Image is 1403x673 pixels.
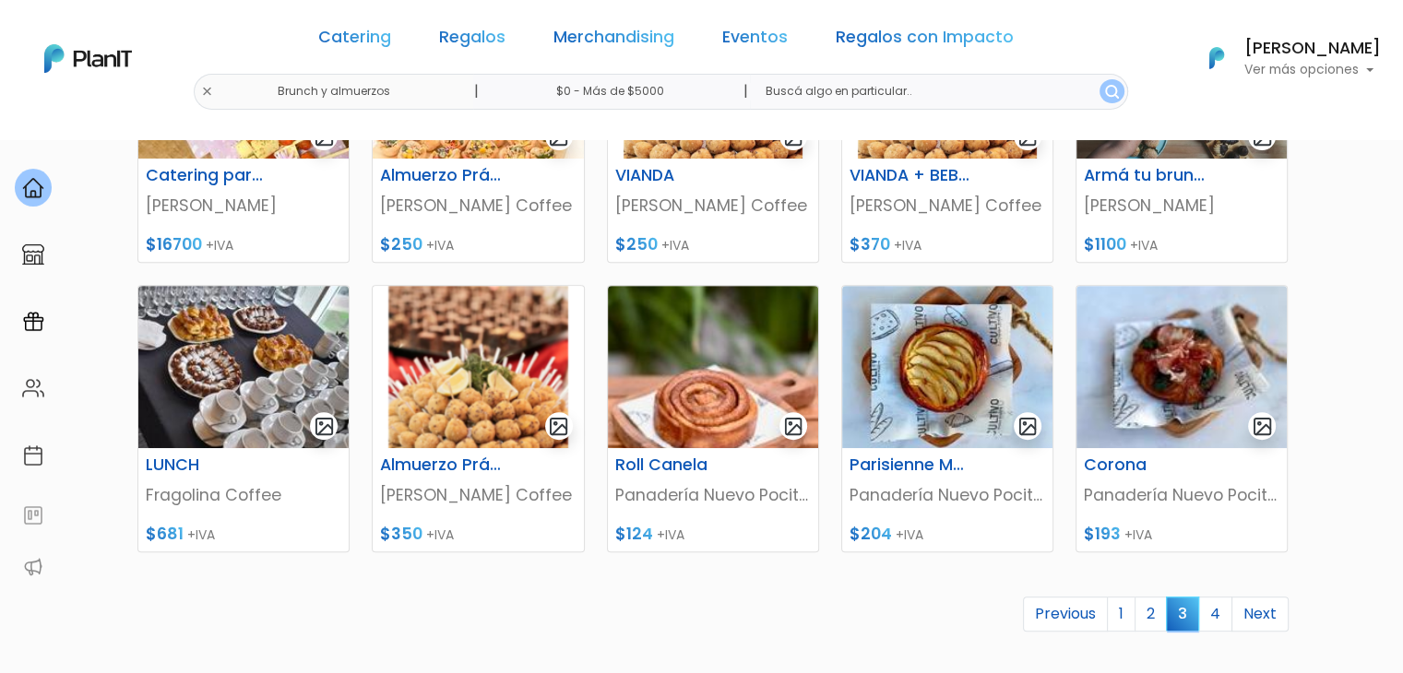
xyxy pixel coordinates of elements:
img: thumb_WhatsApp_Image_2025-07-17_at_17.30.21__1_.jpeg [608,286,818,448]
p: | [743,80,747,102]
p: Panadería Nuevo Pocitos [615,483,811,507]
p: Ver más opciones [1244,64,1381,77]
img: search_button-432b6d5273f82d61273b3651a40e1bd1b912527efae98b1b7a1b2c0702e16a8d.svg [1105,85,1119,99]
a: Merchandising [553,30,674,52]
p: [PERSON_NAME] Coffee [615,194,811,218]
img: PlanIt Logo [44,44,132,73]
p: | [473,80,478,102]
p: [PERSON_NAME] [146,194,341,218]
img: thumb_WhatsApp_Image_2025-07-17_at_17.31.20__1_.jpeg [1076,286,1287,448]
img: campaigns-02234683943229c281be62815700db0a1741e53638e28bf9629b52c665b00959.svg [22,311,44,333]
a: gallery-light Almuerzo Prácticos [PERSON_NAME] Coffee $350 +IVA [372,285,584,552]
a: 1 [1107,596,1135,632]
a: gallery-light LUNCH Fragolina Coffee $681 +IVA [137,285,350,552]
img: thumb_thumb_Dise%C3%B1o_sin_t%C3%ADtulo_-_2025-01-21T123124.833.png [373,286,583,448]
span: +IVA [1124,525,1152,544]
img: marketplace-4ceaa7011d94191e9ded77b95e3339b90024bf715f7c57f8cf31f2d8c509eaba.svg [22,243,44,266]
img: gallery-light [314,416,335,437]
a: Next [1231,596,1289,632]
a: Previous [1023,596,1108,632]
input: Buscá algo en particular.. [750,74,1127,110]
p: [PERSON_NAME] Coffee [850,194,1045,218]
span: $370 [850,233,890,255]
img: people-662611757002400ad9ed0e3c099ab2801c6687ba6c219adb57efc949bc21e19d.svg [22,377,44,399]
h6: Catering para 20 personas [135,166,280,185]
p: [PERSON_NAME] [1084,194,1279,218]
a: gallery-light Corona Panadería Nuevo Pocitos $193 +IVA [1076,285,1288,552]
h6: LUNCH [135,455,280,475]
h6: Parisienne Manzana [838,455,984,475]
img: gallery-light [783,416,804,437]
img: gallery-light [548,416,569,437]
h6: Almuerzo Prácticos [369,455,515,475]
h6: [PERSON_NAME] [1244,41,1381,57]
h6: Almuerzo Prácticos [369,166,515,185]
span: +IVA [657,525,684,544]
img: home-e721727adea9d79c4d83392d1f703f7f8bce08238fde08b1acbfd93340b81755.svg [22,177,44,199]
img: close-6986928ebcb1d6c9903e3b54e860dbc4d054630f23adef3a32610726dff6a82b.svg [201,86,213,98]
div: ¿Necesitás ayuda? [95,18,266,53]
span: $250 [380,233,422,255]
h6: Armá tu brunch [1073,166,1219,185]
span: 3 [1166,596,1199,631]
span: +IVA [661,236,689,254]
a: 2 [1135,596,1167,632]
span: $250 [615,233,658,255]
span: $204 [850,523,892,545]
span: $1100 [1084,233,1126,255]
h6: Corona [1073,455,1219,475]
img: feedback-78b5a0c8f98aac82b08bfc38622c3050aee476f2c9584af64705fc4e61158814.svg [22,504,44,526]
a: gallery-light Roll Canela Panadería Nuevo Pocitos $124 +IVA [607,285,819,552]
p: Panadería Nuevo Pocitos [850,483,1045,507]
h6: Roll Canela [604,455,750,475]
img: calendar-87d922413cdce8b2cf7b7f5f62616a5cf9e4887200fb71536465627b3292af00.svg [22,444,44,466]
span: +IVA [896,525,923,544]
p: Fragolina Coffee [146,483,341,507]
p: [PERSON_NAME] Coffee [380,194,576,218]
span: +IVA [426,525,454,544]
p: [PERSON_NAME] Coffee [380,483,576,507]
a: Regalos [439,30,505,52]
img: partners-52edf745621dab592f3b2c58e3bca9d71375a7ef29c3b500c9f145b62cc070d4.svg [22,556,44,578]
img: gallery-light [1017,416,1039,437]
span: $193 [1084,523,1121,545]
p: Panadería Nuevo Pocitos [1084,483,1279,507]
span: +IVA [894,236,921,254]
span: $124 [615,523,653,545]
span: $16700 [146,233,202,255]
span: +IVA [426,236,454,254]
span: $350 [380,523,422,545]
img: thumb_WhatsApp_Image_2025-03-27_at_15.38.13.jpeg [138,286,349,448]
span: $681 [146,523,184,545]
img: gallery-light [1252,416,1273,437]
a: Catering [318,30,391,52]
img: PlanIt Logo [1196,38,1237,78]
a: Regalos con Impacto [836,30,1014,52]
span: +IVA [206,236,233,254]
span: +IVA [187,525,215,544]
h6: VIANDA [604,166,750,185]
img: thumb_WhatsApp_Image_2025-07-17_at_17.30.52__1_.jpeg [842,286,1052,448]
button: PlanIt Logo [PERSON_NAME] Ver más opciones [1185,34,1381,82]
span: +IVA [1130,236,1158,254]
a: Eventos [722,30,788,52]
a: gallery-light Parisienne Manzana Panadería Nuevo Pocitos $204 +IVA [841,285,1053,552]
h6: VIANDA + BEBIDA [838,166,984,185]
a: 4 [1198,596,1232,632]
